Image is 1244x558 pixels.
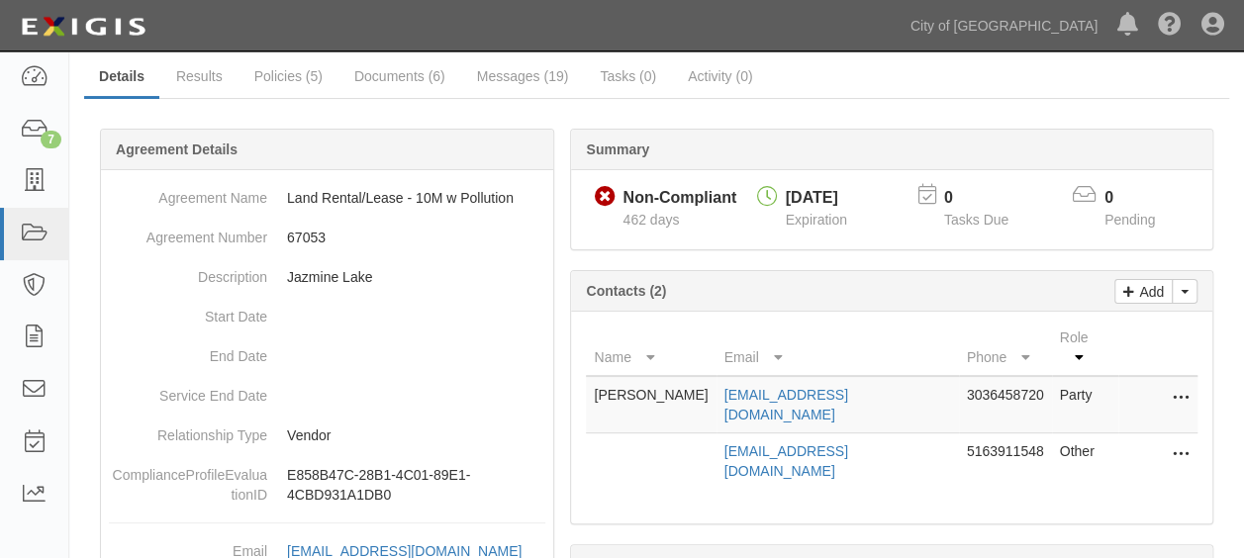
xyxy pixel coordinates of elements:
a: Policies (5) [239,56,337,96]
td: Party [1052,376,1119,433]
dd: Vendor [109,416,545,455]
th: Email [717,320,959,376]
a: [EMAIL_ADDRESS][DOMAIN_NAME] [724,387,848,422]
td: 5163911548 [959,433,1052,490]
a: Documents (6) [339,56,460,96]
a: Activity (0) [673,56,767,96]
a: Results [161,56,238,96]
dt: Agreement Name [109,178,267,208]
p: Add [1134,280,1164,303]
dt: ComplianceProfileEvaluationID [109,455,267,505]
dt: Service End Date [109,376,267,406]
b: Contacts (2) [586,283,666,299]
span: Expiration [786,212,847,228]
a: City of [GEOGRAPHIC_DATA] [901,6,1107,46]
dt: Agreement Number [109,218,267,247]
th: Name [586,320,716,376]
dt: Start Date [109,297,267,326]
th: Role [1052,320,1119,376]
a: Messages (19) [462,56,584,96]
img: logo-5460c22ac91f19d4615b14bd174203de0afe785f0fc80cf4dbbc73dc1793850b.png [15,9,151,45]
span: Since 07/10/2024 [622,212,679,228]
dd: Land Rental/Lease - 10M w Pollution [109,178,545,218]
a: Add [1114,279,1173,304]
a: Tasks (0) [585,56,671,96]
td: Other [1052,433,1119,490]
p: 0 [944,187,1033,210]
div: 7 [41,131,61,148]
th: Phone [959,320,1052,376]
p: E858B47C-28B1-4C01-89E1-4CBD931A1DB0 [287,465,545,505]
i: Help Center - Complianz [1158,14,1182,38]
b: Agreement Details [116,141,238,157]
b: Summary [586,141,649,157]
span: Tasks Due [944,212,1008,228]
dt: Relationship Type [109,416,267,445]
i: Non-Compliant [594,187,615,208]
td: [PERSON_NAME] [586,376,716,433]
dd: 67053 [109,218,545,257]
a: Details [84,56,159,99]
td: 3036458720 [959,376,1052,433]
a: [EMAIL_ADDRESS][DOMAIN_NAME] [724,443,848,479]
div: Non-Compliant [622,187,736,210]
p: 0 [1104,187,1180,210]
dt: Description [109,257,267,287]
p: Jazmine Lake [287,267,545,287]
div: [DATE] [786,187,847,210]
span: Pending [1104,212,1155,228]
dt: End Date [109,336,267,366]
